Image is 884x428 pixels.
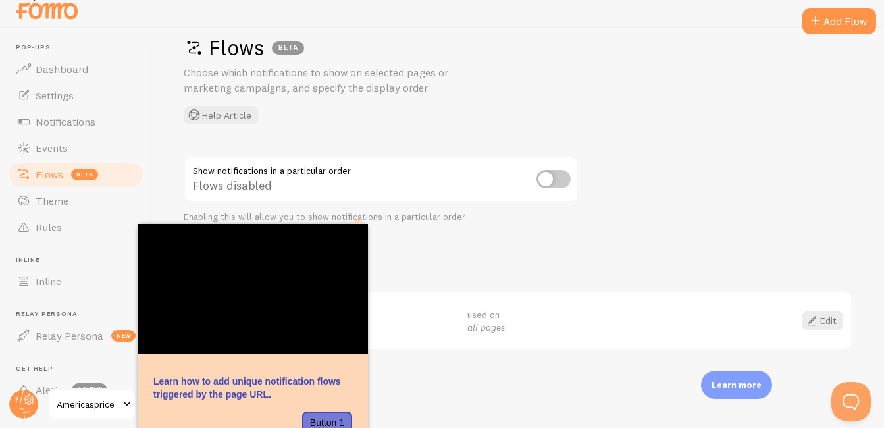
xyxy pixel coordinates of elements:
[8,323,143,349] a: Relay Persona new
[153,375,352,401] p: Learn how to add unique notification flows triggered by the page URL.
[36,89,74,102] span: Settings
[71,169,98,180] span: beta
[184,65,500,95] p: Choose which notifications to show on selected pages or marketing campaigns, and specify the disp...
[8,188,143,214] a: Theme
[36,63,88,76] span: Dashboard
[36,275,61,288] span: Inline
[16,256,143,265] span: Inline
[47,388,136,420] a: Americasprice
[8,56,143,82] a: Dashboard
[36,221,62,234] span: Rules
[272,41,304,55] div: BETA
[184,211,579,223] div: Enabling this will allow you to show notifications in a particular order
[36,142,68,155] span: Events
[57,396,119,412] span: Americasprice
[8,268,143,294] a: Inline
[36,194,68,207] span: Theme
[16,310,143,319] span: Relay Persona
[467,321,506,333] em: all pages
[8,161,143,188] a: Flows beta
[802,311,843,330] a: Edit
[16,43,143,52] span: Pop-ups
[701,371,772,399] div: Learn more
[8,135,143,161] a: Events
[8,214,143,240] a: Rules
[8,109,143,135] a: Notifications
[16,365,143,373] span: Get Help
[36,383,64,396] span: Alerts
[712,379,762,391] p: Learn more
[36,168,63,181] span: Flows
[467,309,506,333] span: used on
[802,8,876,34] div: Add Flow
[184,156,579,204] div: Flows disabled
[831,382,871,421] iframe: Help Scout Beacon - Open
[184,106,258,124] button: Help Article
[111,330,136,342] span: new
[184,255,852,275] h2: Your Flows
[8,82,143,109] a: Settings
[8,377,143,403] a: Alerts 1 new
[36,329,103,342] span: Relay Persona
[72,383,107,396] span: 1 new
[184,34,845,61] h1: Flows
[36,115,95,128] span: Notifications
